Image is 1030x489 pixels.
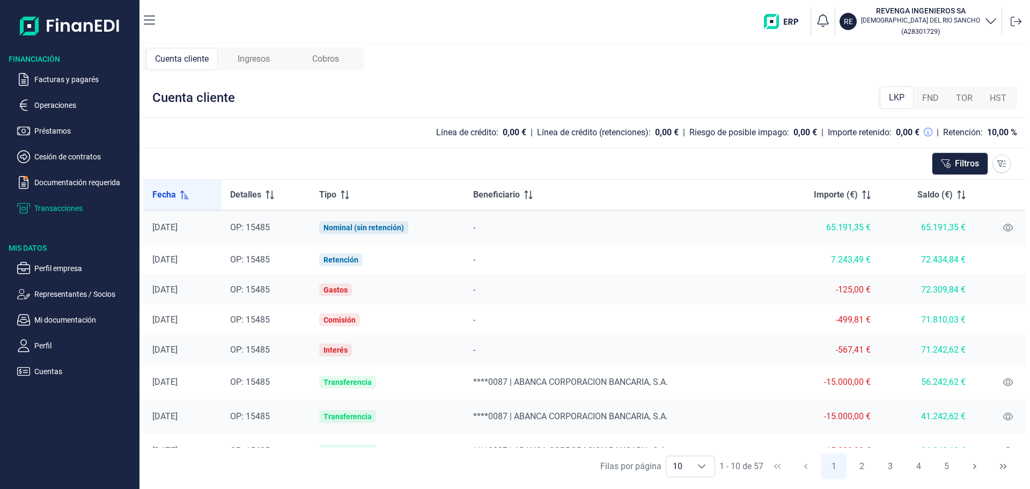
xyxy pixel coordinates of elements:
span: OP: 15485 [230,411,270,421]
button: Cuentas [17,365,135,378]
p: Operaciones [34,99,135,112]
div: | [683,126,685,139]
div: [DATE] [152,222,213,233]
div: FND [914,87,947,109]
div: -567,41 € [781,345,871,355]
div: 0,00 € [503,127,526,138]
div: Cobros [290,48,362,70]
div: 0,00 € [793,127,817,138]
div: 71.810,03 € [888,315,966,325]
img: erp [764,14,806,29]
div: Retención: [943,127,983,138]
span: Beneficiario [473,188,520,201]
button: Page 2 [849,454,875,479]
div: 10,00 % [987,127,1017,138]
div: Transferencia [323,412,372,421]
button: Préstamos [17,125,135,137]
button: Last Page [990,454,1016,479]
div: 71.242,62 € [888,345,966,355]
div: Línea de crédito (retenciones): [537,127,651,138]
span: - [473,315,475,325]
span: FND [922,92,939,105]
button: Perfil [17,339,135,352]
div: Línea de crédito: [436,127,498,138]
span: Saldo (€) [917,188,953,201]
span: 1 - 10 de 57 [719,462,763,471]
span: Cobros [312,53,339,65]
div: Nominal (sin retención) [323,223,404,232]
div: | [821,126,823,139]
p: Perfil empresa [34,262,135,275]
div: 72.434,84 € [888,254,966,265]
button: First Page [764,454,790,479]
div: Retención [323,256,358,264]
span: - [473,284,475,295]
span: 10 [666,456,689,477]
button: Perfil empresa [17,262,135,275]
button: Next Page [962,454,988,479]
div: 26.242,62 € [888,446,966,456]
div: | [937,126,939,139]
h3: REVENGA INGENIEROS SA [861,5,980,16]
span: ****0087 | ABANCA CORPORACION BANCARIA, S.A. [473,411,668,421]
div: -15.000,00 € [781,411,871,422]
button: Mi documentación [17,313,135,326]
div: Transferencia [323,378,372,386]
span: Importe (€) [814,188,858,201]
div: LKP [880,86,914,109]
p: Perfil [34,339,135,352]
p: Facturas y pagarés [34,73,135,86]
div: -125,00 € [781,284,871,295]
div: 7.243,49 € [781,254,871,265]
div: Gastos [323,286,348,294]
div: [DATE] [152,446,213,456]
span: TOR [956,92,973,105]
button: Page 4 [906,454,931,479]
button: Transacciones [17,202,135,215]
button: Previous Page [793,454,819,479]
span: Tipo [319,188,336,201]
div: Cuenta cliente [152,89,235,106]
div: 41.242,62 € [888,411,966,422]
div: 56.242,62 € [888,377,966,388]
span: - [473,254,475,265]
span: OP: 15485 [230,284,270,295]
img: Logo de aplicación [20,9,120,43]
span: HST [990,92,1006,105]
button: Page 5 [934,454,960,479]
div: | [531,126,533,139]
div: 72.309,84 € [888,284,966,295]
span: Detalles [230,188,261,201]
span: OP: 15485 [230,345,270,355]
div: -499,81 € [781,315,871,325]
div: 65.191,35 € [888,222,966,233]
button: Facturas y pagarés [17,73,135,86]
span: OP: 15485 [230,254,270,265]
div: -15.000,00 € [781,446,871,456]
button: Page 3 [877,454,903,479]
div: 0,00 € [655,127,679,138]
span: OP: 15485 [230,446,270,456]
div: -15.000,00 € [781,377,871,388]
button: Operaciones [17,99,135,112]
span: OP: 15485 [230,315,270,325]
button: Documentación requerida [17,176,135,189]
p: Documentación requerida [34,176,135,189]
div: HST [981,87,1015,109]
span: OP: 15485 [230,377,270,387]
div: Cuenta cliente [146,48,218,70]
small: Copiar cif [901,27,940,35]
p: Transacciones [34,202,135,215]
div: [DATE] [152,254,213,265]
div: Transferencia [323,447,372,455]
div: Ingresos [218,48,290,70]
span: Cuenta cliente [155,53,209,65]
p: Cuentas [34,365,135,378]
div: Choose [689,456,715,477]
span: Fecha [152,188,176,201]
div: 65.191,35 € [781,222,871,233]
div: [DATE] [152,284,213,295]
p: Préstamos [34,125,135,137]
div: TOR [947,87,981,109]
div: [DATE] [152,411,213,422]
